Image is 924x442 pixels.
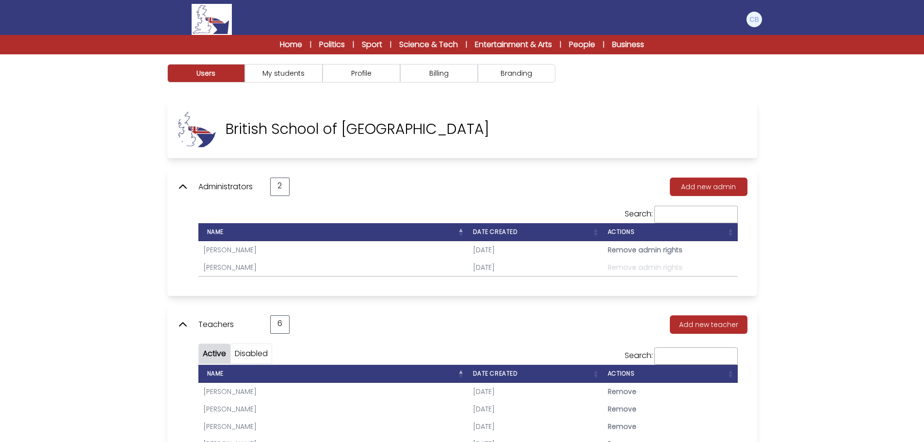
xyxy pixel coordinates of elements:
a: [PERSON_NAME] [203,404,257,414]
a: Add new teacher [662,319,747,330]
a: Home [280,39,302,50]
span: Remove admin rights [608,262,682,272]
span: | [560,40,561,49]
td: [DATE] [468,259,603,276]
button: Branding [478,64,555,82]
span: Remove [608,387,636,396]
a: Entertainment & Arts [475,39,552,50]
span: | [310,40,311,49]
th: Name : activate to sort column descending [198,365,468,383]
label: Search: [625,350,738,361]
img: Charlotte Bowler [746,12,762,27]
span: | [353,40,354,49]
span: Name [203,369,224,377]
p: Administrators [198,181,260,193]
td: [PERSON_NAME] [198,241,468,259]
a: Business [612,39,644,50]
input: Search: [654,206,738,223]
button: Add new teacher [670,315,747,334]
a: Add new admin [662,181,747,192]
button: Users [167,64,245,82]
a: [PERSON_NAME] [203,387,257,396]
span: Remove [608,404,636,414]
td: [DATE] [468,383,603,400]
td: [DATE] [468,400,603,418]
td: [DATE] [468,241,603,259]
a: People [569,39,595,50]
span: Remove [608,422,636,431]
th: Date created : activate to sort column ascending [468,365,603,383]
th: Actions : activate to sort column ascending [603,223,738,241]
a: Logo [162,4,262,35]
a: Sport [362,39,382,50]
label: Search: [625,208,738,219]
img: ypnBP11YzKns38l9F1GmlzRjrL41Fbi6DKgGmelk.jpg [177,110,216,148]
th: Actions : activate to sort column ascending [603,365,738,383]
span: Name [203,228,224,236]
input: Search: [654,347,738,365]
a: [PERSON_NAME] [203,422,257,431]
button: Add new admin [670,178,747,196]
span: Remove admin rights [608,245,682,255]
span: | [390,40,391,49]
td: [PERSON_NAME] [198,259,468,276]
p: Teachers [198,319,260,330]
div: 6 [270,315,290,334]
p: British School of [GEOGRAPHIC_DATA] [226,120,489,138]
a: Politics [319,39,345,50]
span: | [603,40,604,49]
span: | [466,40,467,49]
button: Billing [400,64,478,82]
button: My students [245,64,323,82]
button: Profile [323,64,400,82]
td: [DATE] [468,418,603,435]
a: Science & Tech [399,39,458,50]
img: Logo [192,4,231,35]
div: 2 [270,178,290,196]
th: Date created : activate to sort column ascending [468,223,603,241]
th: Name : activate to sort column descending [198,223,468,241]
